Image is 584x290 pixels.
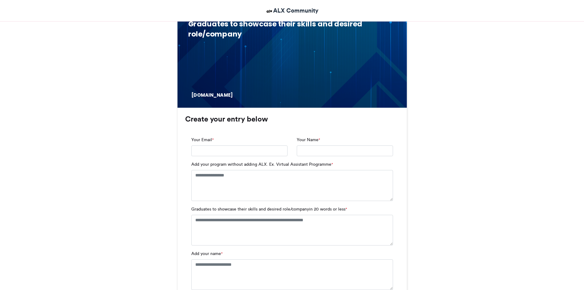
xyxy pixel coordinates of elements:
div: Graduates to showcase their skills and desired role/company [188,19,393,39]
label: Graduates to showcase their skills and desired role/companyin 20 words or less [191,206,347,212]
label: Your Name [297,137,320,143]
label: Your Email [191,137,214,143]
label: Add your program without adding ALX. Ex. Virtual Assistant Programme [191,161,333,168]
img: ALX Community [265,7,273,15]
a: ALX Community [265,6,319,15]
label: Add your name [191,250,223,257]
h3: Create your entry below [185,115,399,123]
div: [DOMAIN_NAME] [191,92,238,99]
